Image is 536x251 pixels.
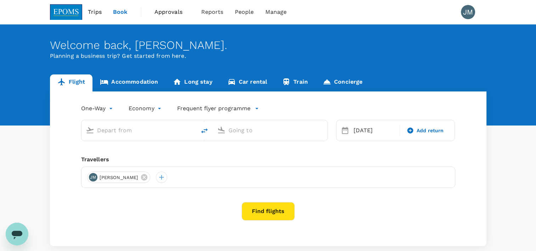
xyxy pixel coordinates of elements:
div: One-Way [81,103,114,114]
input: Going to [228,125,312,136]
div: JM [461,5,475,19]
span: Trips [88,8,102,16]
span: Reports [201,8,224,16]
iframe: Button to launch messaging window [6,223,28,245]
a: Train [275,74,315,91]
img: EPOMS SDN BHD [50,4,83,20]
a: Long stay [165,74,220,91]
input: Depart from [97,125,181,136]
p: Planning a business trip? Get started from here. [50,52,486,60]
div: [DATE] [351,123,398,138]
span: [PERSON_NAME] [95,174,143,181]
button: Open [191,129,192,131]
span: Approvals [154,8,190,16]
button: Find flights [242,202,295,221]
div: Travellers [81,155,455,164]
p: Frequent flyer programme [177,104,250,113]
button: Open [322,129,324,131]
a: Flight [50,74,93,91]
button: Frequent flyer programme [177,104,259,113]
span: Manage [265,8,287,16]
span: People [235,8,254,16]
a: Accommodation [92,74,165,91]
span: Book [113,8,128,16]
a: Concierge [315,74,370,91]
a: Car rental [220,74,275,91]
div: JM [89,173,97,182]
button: delete [196,122,213,139]
div: Welcome back , [PERSON_NAME] . [50,39,486,52]
div: JM[PERSON_NAME] [87,172,151,183]
div: Economy [129,103,163,114]
span: Add return [417,127,444,134]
